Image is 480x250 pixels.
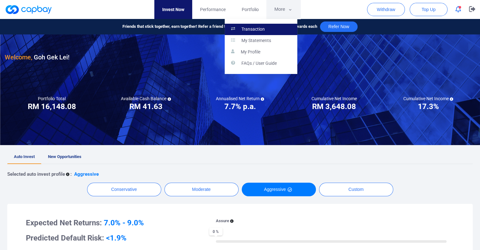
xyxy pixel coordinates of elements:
[225,35,297,46] a: My Statements
[225,24,297,35] a: Transaction
[225,58,297,69] a: FAQs / User Guide
[241,27,265,32] p: Transaction
[241,49,260,55] p: My Profile
[225,46,297,58] a: My Profile
[241,38,271,44] p: My Statements
[241,61,277,66] p: FAQs / User Guide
